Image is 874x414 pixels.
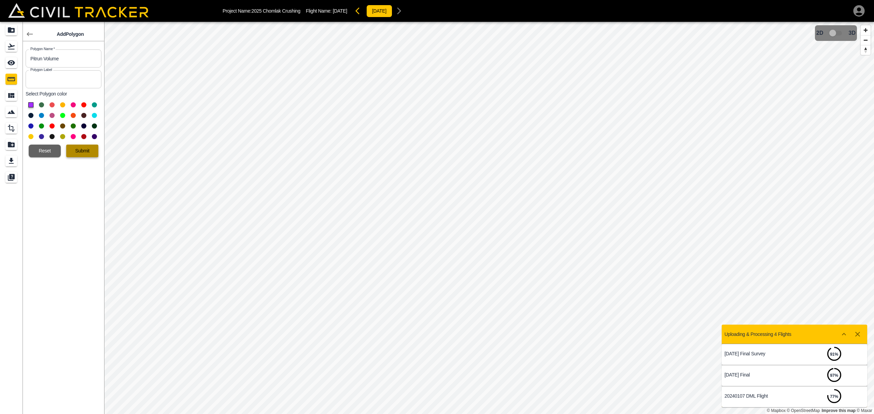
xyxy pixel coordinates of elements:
[366,5,392,17] button: [DATE]
[816,30,823,36] span: 2D
[767,408,786,413] a: Mapbox
[861,35,871,45] button: Zoom out
[830,394,838,399] strong: 77 %
[306,8,347,14] p: Flight Name:
[861,25,871,35] button: Zoom in
[830,352,838,357] strong: 91 %
[822,408,856,413] a: Map feedback
[724,351,794,356] p: [DATE] Final Survey
[333,8,347,14] span: [DATE]
[724,331,791,337] p: Uploading & Processing 4 Flights
[837,327,851,341] button: Show more
[861,45,871,55] button: Reset bearing to north
[787,408,820,413] a: OpenStreetMap
[857,408,872,413] a: Maxar
[826,27,846,40] span: 3D model not uploaded yet
[849,30,856,36] span: 3D
[724,372,794,378] p: [DATE] Final
[8,3,149,17] img: Civil Tracker
[724,393,794,399] p: 20240107 DML Flight
[223,8,300,14] p: Project Name: 2025 Chomlak Crushing
[830,373,838,378] strong: 97 %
